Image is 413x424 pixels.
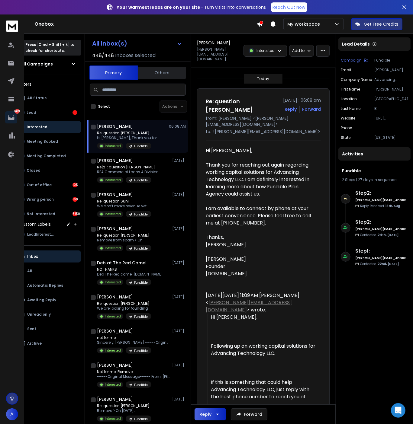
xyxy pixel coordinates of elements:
[134,417,148,421] p: Fundible
[97,301,151,306] p: Re: question [PERSON_NAME]
[27,168,40,173] p: Closed
[97,170,159,174] p: RPA Commercial Loans A Division
[134,144,148,148] p: Fundible
[105,246,121,250] p: Interested
[97,408,151,413] p: Remove > On [DATE],
[19,221,51,227] h3: Custom Labels
[6,21,18,32] img: logo
[97,272,163,277] p: Deb The Red camel [DOMAIN_NAME]
[206,129,321,135] p: to: <[PERSON_NAME][EMAIL_ADDRESS][DOMAIN_NAME]>
[292,48,305,53] p: Add to
[97,165,159,170] p: Re[2]: question [PERSON_NAME]
[172,329,186,333] p: [DATE]
[27,125,47,129] p: Interested
[27,154,66,158] p: Meeting Completed
[206,270,316,277] div: [DOMAIN_NAME]
[27,197,54,202] p: Wrong person
[105,348,121,353] p: Interested
[16,323,81,335] button: Sent
[257,48,275,53] p: Interested
[172,363,186,368] p: [DATE]
[97,199,151,204] p: Re: question Sunil
[134,349,148,353] p: Fundible
[27,312,51,317] p: Unread only
[97,158,133,164] h1: [PERSON_NAME]
[16,208,81,220] button: Not Interested5150
[206,97,279,114] h1: Re: question [PERSON_NAME]
[16,294,81,306] button: Awaiting Reply
[134,212,148,217] p: Fundible
[89,65,138,80] button: Primary
[169,124,186,129] p: 06:08 AM
[16,164,81,177] button: Closed
[138,66,186,79] button: Others
[374,68,408,72] p: [PERSON_NAME][EMAIL_ADDRESS][DOMAIN_NAME]
[134,178,148,183] p: Fundible
[27,139,58,144] p: Meeting Booked
[206,292,316,314] div: [DATE][DATE] 11:09 AM [PERSON_NAME] < > wrote:
[27,96,47,100] p: All Status
[115,52,156,59] h3: Inboxes selected
[341,58,362,63] p: Campaign
[197,40,230,46] h1: [PERSON_NAME]
[374,135,408,140] p: [US_STATE]
[257,76,269,81] p: Today
[360,233,398,237] p: Contacted
[98,104,110,109] label: Select
[355,218,408,226] h6: Step 2 :
[27,254,38,259] p: Inbox
[358,177,396,182] span: 27 days in sequence
[97,192,133,198] h1: [PERSON_NAME]
[374,116,408,121] p: [URL][DOMAIN_NAME]
[97,340,169,345] p: Sincerely, [PERSON_NAME] -----Original
[206,256,316,263] div: [PERSON_NAME]
[105,416,121,421] p: Interested
[378,262,399,266] span: 22nd, [DATE]
[97,396,133,402] h1: [PERSON_NAME]
[16,121,81,133] button: Interested
[172,295,186,299] p: [DATE]
[342,177,355,182] span: 2 Steps
[105,382,121,387] p: Interested
[97,123,133,129] h1: [PERSON_NAME]
[105,212,121,216] p: Interested
[16,107,81,119] button: Lead1
[302,106,321,112] div: Forward
[364,21,398,27] p: Get Free Credits
[341,87,360,92] p: First Name
[206,115,321,127] p: from: [PERSON_NAME] <[PERSON_NAME][EMAIL_ADDRESS][DOMAIN_NAME]>
[97,131,157,135] p: Re: question [PERSON_NAME]
[341,68,351,72] p: Email
[341,97,357,101] p: location
[27,110,36,115] p: Lead
[134,314,148,319] p: Fundible
[391,403,405,418] div: Open Intercom Messenger
[27,212,55,216] p: Not Interested
[16,179,81,191] button: Out of office105
[172,260,186,265] p: [DATE]
[360,204,400,208] p: Reply Received
[97,306,151,311] p: We are looking for founding
[134,280,148,285] p: Fundible
[5,111,17,123] a: 5419
[374,97,408,101] p: [GEOGRAPHIC_DATA]
[206,256,316,277] div: Founder
[16,228,81,241] button: LeadInterested
[378,233,398,237] span: 24th, [DATE]
[27,269,32,273] p: All
[16,193,81,206] button: Wrong person160
[37,41,69,48] span: Cmd + Shift + k
[16,135,81,148] button: Meeting Booked
[355,190,408,197] h6: Step 2 :
[73,197,77,202] div: 160
[97,403,151,408] p: Re: question [PERSON_NAME]
[27,283,63,288] p: Automatic Replies
[105,144,121,148] p: Interested
[97,226,133,232] h1: [PERSON_NAME]
[355,247,408,255] h6: Step 1 :
[338,147,411,161] div: Activities
[172,158,186,163] p: [DATE]
[34,21,257,28] h1: Onebox
[206,299,292,313] a: [PERSON_NAME][EMAIL_ADDRESS][DOMAIN_NAME]
[342,168,407,174] h1: Fundible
